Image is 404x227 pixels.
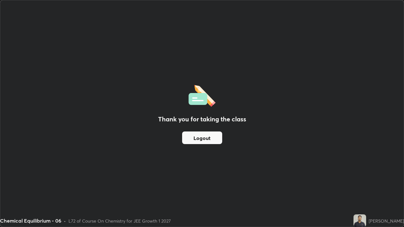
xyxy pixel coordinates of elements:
button: Logout [182,131,222,144]
div: [PERSON_NAME] [369,218,404,224]
img: offlineFeedback.1438e8b3.svg [188,83,216,107]
div: • [64,218,66,224]
div: L72 of Course On Chemistry for JEE Growth 1 2027 [68,218,171,224]
h2: Thank you for taking the class [158,114,246,124]
img: 81071b17b0dd4859a2b07f88cb3d53bb.jpg [353,214,366,227]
